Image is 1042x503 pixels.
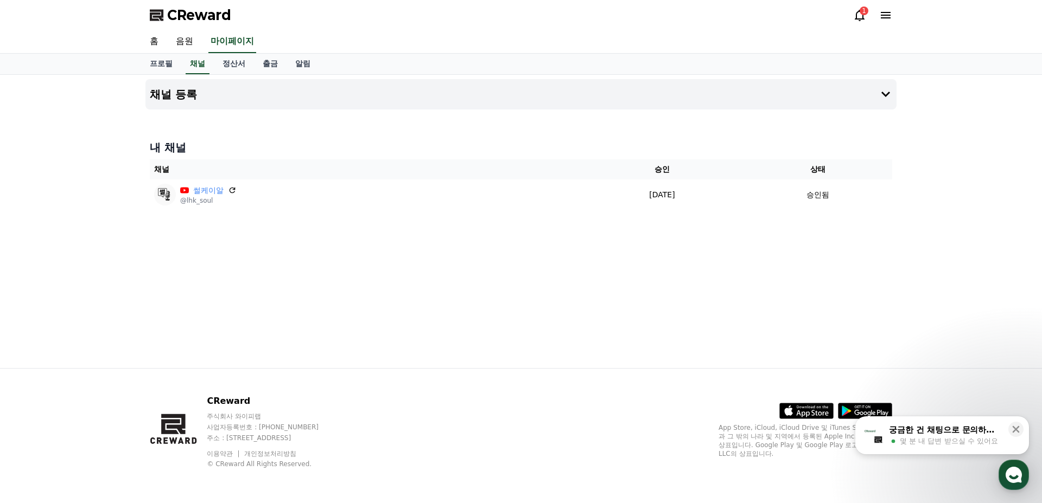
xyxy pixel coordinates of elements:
[154,184,176,205] img: 썰케이알
[207,460,339,468] p: © CReward All Rights Reserved.
[150,159,581,179] th: 채널
[180,196,237,205] p: @lhk_soul
[853,9,866,22] a: 1
[581,159,744,179] th: 승인
[150,7,231,24] a: CReward
[186,54,209,74] a: 채널
[207,423,339,431] p: 사업자등록번호 : [PHONE_NUMBER]
[150,88,197,100] h4: 채널 등록
[585,189,739,201] p: [DATE]
[167,30,202,53] a: 음원
[244,450,296,457] a: 개인정보처리방침
[207,412,339,421] p: 주식회사 와이피랩
[150,140,892,155] h4: 내 채널
[167,7,231,24] span: CReward
[207,450,241,457] a: 이용약관
[254,54,287,74] a: 출금
[806,189,829,201] p: 승인됨
[744,159,892,179] th: 상태
[207,395,339,408] p: CReward
[287,54,319,74] a: 알림
[141,30,167,53] a: 홈
[208,30,256,53] a: 마이페이지
[214,54,254,74] a: 정산서
[719,423,892,458] p: App Store, iCloud, iCloud Drive 및 iTunes Store는 미국과 그 밖의 나라 및 지역에서 등록된 Apple Inc.의 서비스 상표입니다. Goo...
[207,434,339,442] p: 주소 : [STREET_ADDRESS]
[141,54,181,74] a: 프로필
[193,185,224,196] a: 썰케이알
[145,79,897,109] button: 채널 등록
[860,7,868,15] div: 1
